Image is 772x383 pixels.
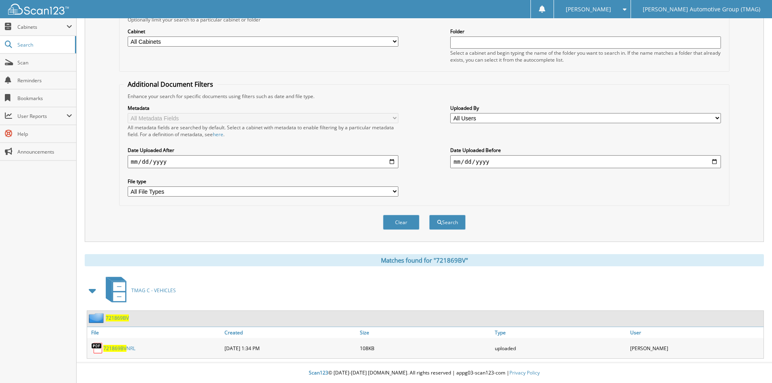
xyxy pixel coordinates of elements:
[103,345,135,352] a: 721869BVNRL
[17,77,72,84] span: Reminders
[450,49,721,63] div: Select a cabinet and begin typing the name of the folder you want to search in. If the name match...
[628,340,763,356] div: [PERSON_NAME]
[17,59,72,66] span: Scan
[450,28,721,35] label: Folder
[124,16,725,23] div: Optionally limit your search to a particular cabinet or folder
[213,131,223,138] a: here
[493,340,628,356] div: uploaded
[222,327,358,338] a: Created
[17,131,72,137] span: Help
[566,7,611,12] span: [PERSON_NAME]
[91,342,103,354] img: PDF.png
[128,147,398,154] label: Date Uploaded After
[358,327,493,338] a: Size
[429,215,466,230] button: Search
[131,287,176,294] span: TMAG C - VEHICLES
[493,327,628,338] a: Type
[509,369,540,376] a: Privacy Policy
[643,7,760,12] span: [PERSON_NAME] Automotive Group (TMAG)
[103,345,126,352] span: 721869BV
[383,215,419,230] button: Clear
[731,344,772,383] iframe: Chat Widget
[17,113,66,120] span: User Reports
[128,28,398,35] label: Cabinet
[628,327,763,338] a: User
[450,147,721,154] label: Date Uploaded Before
[106,315,129,321] a: 721869BV
[309,369,328,376] span: Scan123
[89,313,106,323] img: folder2.png
[77,363,772,383] div: © [DATE]-[DATE] [DOMAIN_NAME]. All rights reserved | appg03-scan123-com |
[128,155,398,168] input: start
[450,105,721,111] label: Uploaded By
[87,327,222,338] a: File
[17,24,66,30] span: Cabinets
[222,340,358,356] div: [DATE] 1:34 PM
[17,148,72,155] span: Announcements
[17,41,71,48] span: Search
[450,155,721,168] input: end
[128,124,398,138] div: All metadata fields are searched by default. Select a cabinet with metadata to enable filtering b...
[124,80,217,89] legend: Additional Document Filters
[358,340,493,356] div: 108KB
[85,254,764,266] div: Matches found for "721869BV"
[8,4,69,15] img: scan123-logo-white.svg
[128,105,398,111] label: Metadata
[128,178,398,185] label: File type
[124,93,725,100] div: Enhance your search for specific documents using filters such as date and file type.
[17,95,72,102] span: Bookmarks
[101,274,176,306] a: TMAG C - VEHICLES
